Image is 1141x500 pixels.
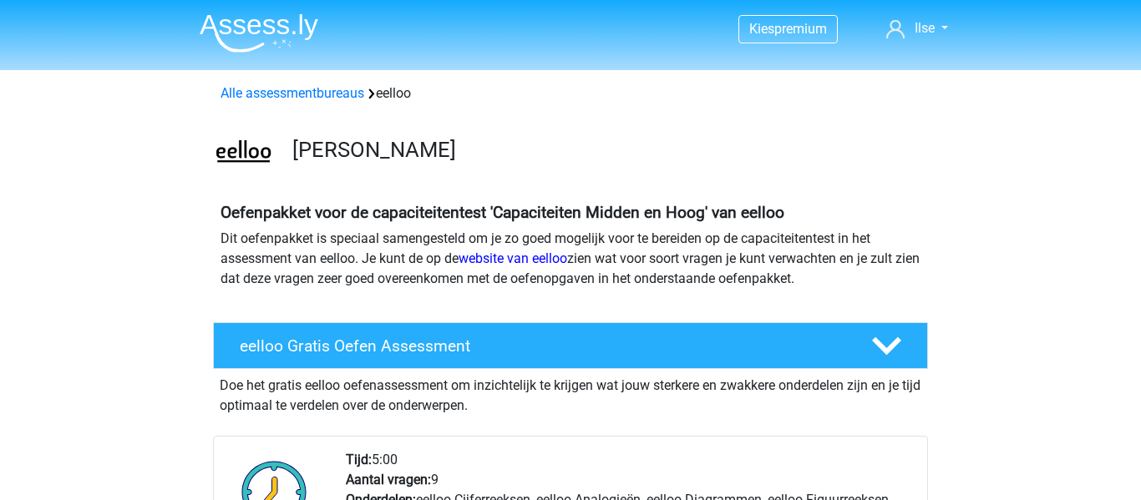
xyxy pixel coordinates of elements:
[292,137,915,163] h3: [PERSON_NAME]
[459,250,567,266] a: website van eelloo
[346,472,431,487] b: Aantal vragen:
[214,124,273,183] img: eelloo.png
[221,203,784,222] b: Oefenpakket voor de capaciteitentest 'Capaciteiten Midden en Hoog' van eelloo
[221,85,364,101] a: Alle assessmentbureaus
[880,18,955,38] a: Ilse
[915,20,935,36] span: Ilse
[221,229,920,289] p: Dit oefenpakket is speciaal samengesteld om je zo goed mogelijk voor te bereiden op de capaciteit...
[774,21,827,37] span: premium
[200,13,318,53] img: Assessly
[346,452,372,467] b: Tijd:
[206,322,935,369] a: eelloo Gratis Oefen Assessment
[739,18,837,40] a: Kiespremium
[213,369,928,416] div: Doe het gratis eelloo oefenassessment om inzichtelijk te krijgen wat jouw sterkere en zwakkere on...
[749,21,774,37] span: Kies
[214,83,927,104] div: eelloo
[240,336,844,356] h4: eelloo Gratis Oefen Assessment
